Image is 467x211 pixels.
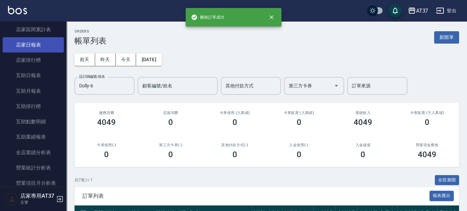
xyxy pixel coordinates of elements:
[429,192,454,199] a: 報表匯出
[339,111,387,115] h2: 業績收入
[168,150,173,159] h3: 0
[136,53,161,66] button: [DATE]
[405,4,431,18] button: AT37
[3,175,64,191] a: 營業項目月分析表
[264,10,279,25] button: close
[104,150,109,159] h3: 0
[429,191,454,201] button: 報表匯出
[5,192,19,206] img: Person
[416,7,428,15] div: AT37
[296,118,301,127] h3: 0
[331,80,342,91] button: Open
[97,118,116,127] h3: 4049
[354,118,372,127] h3: 4049
[95,53,116,66] button: 昨天
[211,111,259,115] h2: 卡券使用 (入業績)
[75,53,95,66] button: 前天
[8,6,27,14] img: Logo
[425,118,429,127] h3: 0
[82,143,131,147] h2: 卡券使用(-)
[433,5,459,17] button: 登出
[233,118,237,127] h3: 0
[418,150,436,159] h3: 4049
[3,68,64,83] a: 互助日報表
[3,145,64,160] a: 全店業績分析表
[82,193,429,199] span: 訂單列表
[20,193,54,199] h5: 店家專用AT37
[296,150,301,159] h3: 0
[116,53,136,66] button: 今天
[233,150,237,159] h3: 0
[3,99,64,114] a: 互助排行榜
[75,36,106,46] h3: 帳單列表
[191,14,224,21] span: 刪除訂單成功
[3,83,64,99] a: 互助月報表
[79,74,105,79] label: 設計師編號/姓名
[147,111,195,115] h2: 店販消費
[403,111,451,115] h2: 卡券販賣 (不入業績)
[82,111,131,115] h3: 服務消費
[168,118,173,127] h3: 0
[434,34,459,40] a: 新開單
[3,160,64,175] a: 營業統計分析表
[339,143,387,147] h2: 入金儲值
[403,143,451,147] h2: 營業現金應收
[361,150,365,159] h3: 0
[75,29,106,34] h2: ORDERS
[3,129,64,145] a: 互助業績報表
[3,37,64,53] a: 店家日報表
[147,143,195,147] h2: 第三方卡券(-)
[275,111,323,115] h2: 卡券販賣 (入業績)
[435,175,459,185] button: 全部展開
[20,199,54,205] p: 主管
[389,4,402,17] button: save
[211,143,259,147] h2: 其他付款方式(-)
[75,177,93,183] p: 共 7 筆, 1 / 1
[3,53,64,68] a: 店家排行榜
[3,22,64,37] a: 店家區間累計表
[3,114,64,129] a: 互助點數明細
[275,143,323,147] h2: 入金使用(-)
[434,31,459,44] button: 新開單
